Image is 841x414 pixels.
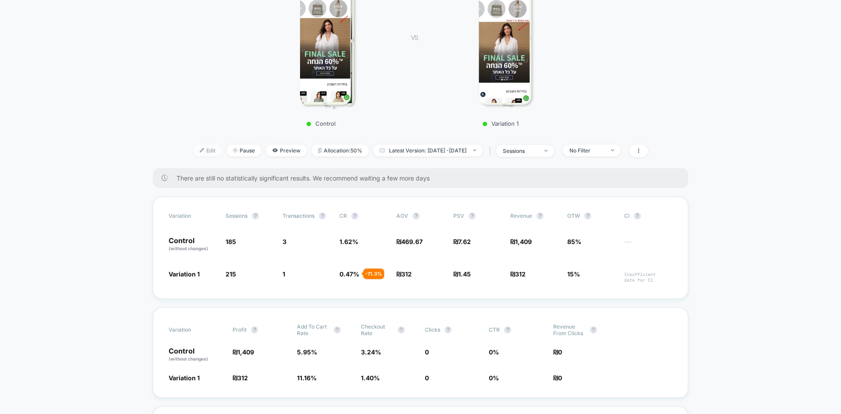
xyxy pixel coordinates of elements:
[515,238,532,245] span: 1,409
[361,348,381,356] span: 3.24 %
[504,326,511,333] button: ?
[233,374,248,382] span: ₪
[427,120,575,127] p: Variation 1
[453,212,464,219] span: PSV
[413,212,420,219] button: ?
[458,270,471,278] span: 1.45
[363,269,384,279] div: - 71.3 %
[611,149,614,151] img: end
[445,326,452,333] button: ?
[567,270,580,278] span: 15%
[297,348,317,356] span: 5.95 %
[473,149,476,151] img: end
[226,145,261,156] span: Pause
[425,326,440,333] span: Clicks
[396,212,408,219] span: AOV
[169,246,208,251] span: (without changes)
[169,270,200,278] span: Variation 1
[634,212,641,219] button: ?
[401,238,423,245] span: 469.67
[169,347,224,362] p: Control
[458,238,471,245] span: 7.62
[553,323,586,336] span: Revenue From Clicks
[169,237,217,252] p: Control
[339,212,347,219] span: CR
[318,148,322,153] img: rebalance
[237,374,248,382] span: 312
[297,323,329,336] span: Add To Cart Rate
[453,270,471,278] span: ₪
[334,326,341,333] button: ?
[226,212,247,219] span: Sessions
[252,212,259,219] button: ?
[396,238,423,245] span: ₪
[169,356,208,361] span: (without changes)
[469,212,476,219] button: ?
[233,326,247,333] span: Profit
[233,148,237,152] img: end
[624,239,672,252] span: ---
[177,174,671,182] span: There are still no statistically significant results. We recommend waiting a few more days
[590,326,597,333] button: ?
[373,145,483,156] span: Latest Version: [DATE] - [DATE]
[425,348,429,356] span: 0
[297,374,317,382] span: 11.16 %
[169,212,217,219] span: Variation
[510,238,532,245] span: ₪
[319,212,326,219] button: ?
[453,238,471,245] span: ₪
[361,323,393,336] span: Checkout Rate
[283,270,285,278] span: 1
[200,148,204,152] img: edit
[249,120,393,127] p: Control
[233,348,254,356] span: ₪
[396,270,412,278] span: ₪
[361,374,380,382] span: 1.40 %
[567,212,615,219] span: OTW
[558,348,562,356] span: 0
[515,270,526,278] span: 312
[283,238,286,245] span: 3
[489,348,499,356] span: 0 %
[425,374,429,382] span: 0
[553,374,562,382] span: ₪
[380,148,385,152] img: calendar
[226,238,236,245] span: 185
[226,270,236,278] span: 215
[237,348,254,356] span: 1,409
[283,212,314,219] span: Transactions
[193,145,222,156] span: Edit
[411,34,418,41] span: VS
[351,212,358,219] button: ?
[169,374,200,382] span: Variation 1
[624,212,672,219] span: CI
[339,238,358,245] span: 1.62 %
[510,270,526,278] span: ₪
[567,238,581,245] span: 85%
[401,270,412,278] span: 312
[510,212,532,219] span: Revenue
[624,272,672,283] span: Insufficient data for CI
[558,374,562,382] span: 0
[553,348,562,356] span: ₪
[169,323,217,336] span: Variation
[537,212,544,219] button: ?
[266,145,307,156] span: Preview
[251,326,258,333] button: ?
[489,374,499,382] span: 0 %
[398,326,405,333] button: ?
[503,148,538,154] div: sessions
[339,270,359,278] span: 0.47 %
[489,326,500,333] span: CTR
[311,145,369,156] span: Allocation: 50%
[487,145,496,157] span: |
[584,212,591,219] button: ?
[544,150,548,152] img: end
[569,147,604,154] div: No Filter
